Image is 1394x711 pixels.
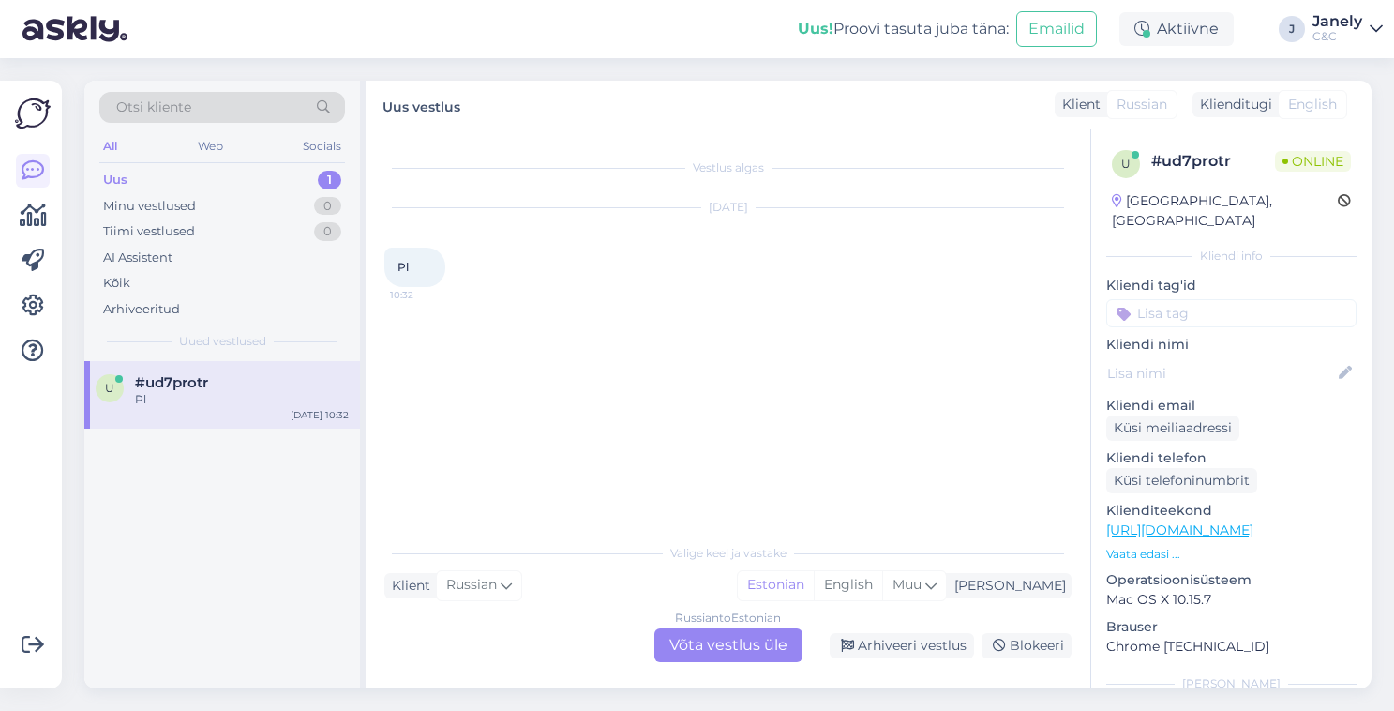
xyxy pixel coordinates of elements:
div: [DATE] 10:32 [291,408,349,422]
div: Janely [1312,14,1362,29]
p: Kliendi tag'id [1106,276,1357,295]
p: Brauser [1106,617,1357,637]
p: Mac OS X 10.15.7 [1106,590,1357,610]
div: [DATE] [384,199,1072,216]
span: English [1288,95,1337,114]
p: Kliendi nimi [1106,335,1357,355]
div: English [814,571,882,599]
div: [PERSON_NAME] [1106,675,1357,692]
div: Küsi telefoninumbrit [1106,468,1257,493]
div: C&C [1312,29,1362,44]
div: Pl [135,391,349,408]
span: 10:32 [390,288,460,302]
div: Minu vestlused [103,197,196,216]
div: Web [194,134,227,159]
div: Blokeeri [982,633,1072,658]
input: Lisa nimi [1107,363,1335,384]
p: Operatsioonisüsteem [1106,570,1357,590]
div: Klienditugi [1192,95,1272,114]
div: Tiimi vestlused [103,222,195,241]
a: [URL][DOMAIN_NAME] [1106,522,1253,538]
label: Uus vestlus [382,92,460,117]
span: Uued vestlused [179,333,266,350]
div: J [1279,16,1305,42]
div: Arhiveeritud [103,300,180,319]
div: Proovi tasuta juba täna: [798,18,1009,40]
a: JanelyC&C [1312,14,1383,44]
button: Emailid [1016,11,1097,47]
div: Klient [1055,95,1101,114]
div: Russian to Estonian [675,610,781,627]
div: Kliendi info [1106,248,1357,265]
span: Russian [446,575,497,596]
div: Arhiveeri vestlus [830,633,974,658]
span: Muu [892,576,922,593]
span: Russian [1117,95,1167,114]
div: Klient [384,576,430,596]
div: 0 [314,222,341,241]
div: 1 [318,171,341,189]
div: AI Assistent [103,249,172,267]
div: All [99,134,121,159]
div: 0 [314,197,341,216]
p: Kliendi email [1106,396,1357,416]
div: Vestlus algas [384,159,1072,176]
div: Estonian [738,571,814,599]
div: Kõik [103,274,130,293]
p: Kliendi telefon [1106,448,1357,468]
div: Valige keel ja vastake [384,545,1072,562]
p: Chrome [TECHNICAL_ID] [1106,637,1357,657]
div: Küsi meiliaadressi [1106,416,1239,441]
div: Socials [299,134,345,159]
div: [PERSON_NAME] [947,576,1066,596]
span: Online [1275,151,1351,172]
div: Võta vestlus üle [654,628,802,662]
span: Otsi kliente [116,98,191,117]
span: u [105,381,114,395]
div: Uus [103,171,127,189]
span: Pl [397,260,409,274]
div: Aktiivne [1119,12,1234,46]
p: Vaata edasi ... [1106,546,1357,563]
span: #ud7protr [135,374,208,391]
input: Lisa tag [1106,299,1357,327]
div: # ud7protr [1151,150,1275,173]
span: u [1121,157,1131,171]
b: Uus! [798,20,833,38]
p: Klienditeekond [1106,501,1357,521]
img: Askly Logo [15,96,51,131]
div: [GEOGRAPHIC_DATA], [GEOGRAPHIC_DATA] [1112,191,1338,231]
